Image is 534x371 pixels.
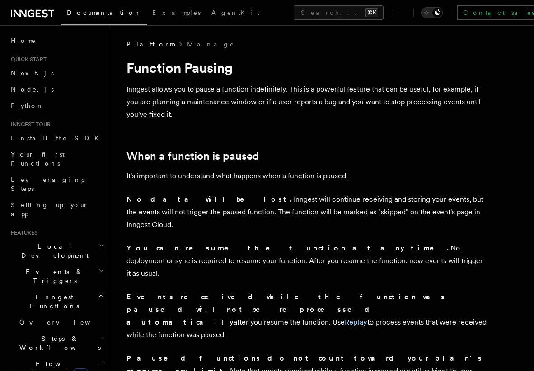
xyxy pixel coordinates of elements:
[7,146,106,172] a: Your first Functions
[147,3,206,24] a: Examples
[126,83,488,121] p: Inngest allows you to pause a function indefinitely. This is a powerful feature that can be usefu...
[11,86,54,93] span: Node.js
[126,244,450,252] strong: You can resume the function at any time.
[126,60,488,76] h1: Function Pausing
[126,195,294,204] strong: No data will be lost.
[7,56,47,63] span: Quick start
[7,229,37,237] span: Features
[126,291,488,341] p: after you resume the function. Use to process events that were received while the function was pa...
[7,172,106,197] a: Leveraging Steps
[126,242,488,280] p: No deployment or sync is required to resume your function. After you resume the function, new eve...
[126,40,174,49] span: Platform
[206,3,265,24] a: AgentKit
[11,151,65,167] span: Your first Functions
[16,314,106,330] a: Overview
[7,264,106,289] button: Events & Triggers
[67,9,141,16] span: Documentation
[126,193,488,231] p: Inngest will continue receiving and storing your events, but the events will not trigger the paus...
[126,150,259,162] a: When a function is paused
[16,334,101,352] span: Steps & Workflows
[152,9,201,16] span: Examples
[7,130,106,146] a: Install the SDK
[126,292,446,326] strong: Events received while the function was paused will not be reprocessed automatically
[7,65,106,81] a: Next.js
[294,5,384,20] button: Search...⌘K
[7,238,106,264] button: Local Development
[11,36,36,45] span: Home
[16,330,106,356] button: Steps & Workflows
[11,70,54,77] span: Next.js
[365,8,378,17] kbd: ⌘K
[126,170,488,182] p: It's important to understand what happens when a function is paused.
[11,201,89,218] span: Setting up your app
[19,319,112,326] span: Overview
[11,134,104,142] span: Install the SDK
[7,289,106,314] button: Inngest Functions
[7,97,106,114] a: Python
[211,9,259,16] span: AgentKit
[11,102,44,109] span: Python
[345,318,367,326] a: Replay
[7,81,106,97] a: Node.js
[7,121,51,128] span: Inngest tour
[61,3,147,25] a: Documentation
[7,197,106,222] a: Setting up your app
[187,40,235,49] a: Manage
[7,292,98,311] span: Inngest Functions
[7,242,98,260] span: Local Development
[7,32,106,49] a: Home
[421,7,443,18] button: Toggle dark mode
[11,176,87,192] span: Leveraging Steps
[7,267,98,285] span: Events & Triggers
